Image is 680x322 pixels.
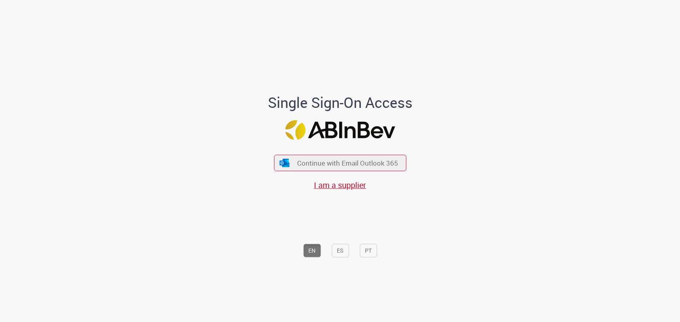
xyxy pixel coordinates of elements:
[285,120,395,140] img: Logo ABInBev
[303,244,321,257] button: EN
[229,95,451,111] h1: Single Sign-On Access
[297,158,398,168] span: Continue with Email Outlook 365
[279,158,290,167] img: ícone Azure/Microsoft 360
[332,244,349,257] button: ES
[314,180,366,190] a: I am a supplier
[360,244,377,257] button: PT
[274,155,406,171] button: ícone Azure/Microsoft 360 Continue with Email Outlook 365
